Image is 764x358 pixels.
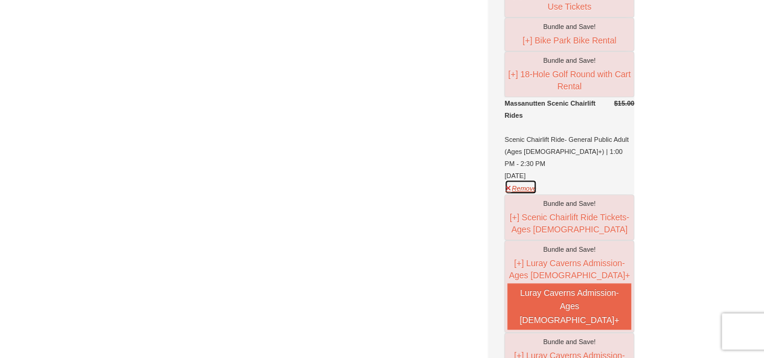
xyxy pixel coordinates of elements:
[507,209,631,237] button: [+] Scenic Chairlift Ride Tickets- Ages [DEMOGRAPHIC_DATA]
[507,336,631,348] div: Bundle and Save!
[507,283,631,330] button: Luray Caverns Admission- Ages [DEMOGRAPHIC_DATA]+
[507,243,631,255] div: Bundle and Save!
[507,33,631,48] button: [+] Bike Park Bike Rental
[614,100,634,107] del: $15.00
[504,179,537,194] button: Remove
[504,97,634,121] div: Massanutten Scenic Chairlift Rides
[507,54,631,66] div: Bundle and Save!
[507,66,631,94] button: [+] 18-Hole Golf Round with Cart Rental
[507,255,631,283] button: [+] Luray Caverns Admission- Ages [DEMOGRAPHIC_DATA]+
[504,97,634,182] div: Scenic Chairlift Ride- General Public Adult (Ages [DEMOGRAPHIC_DATA]+) | 1:00 PM - 2:30 PM [DATE]
[507,21,631,33] div: Bundle and Save!
[507,197,631,209] div: Bundle and Save!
